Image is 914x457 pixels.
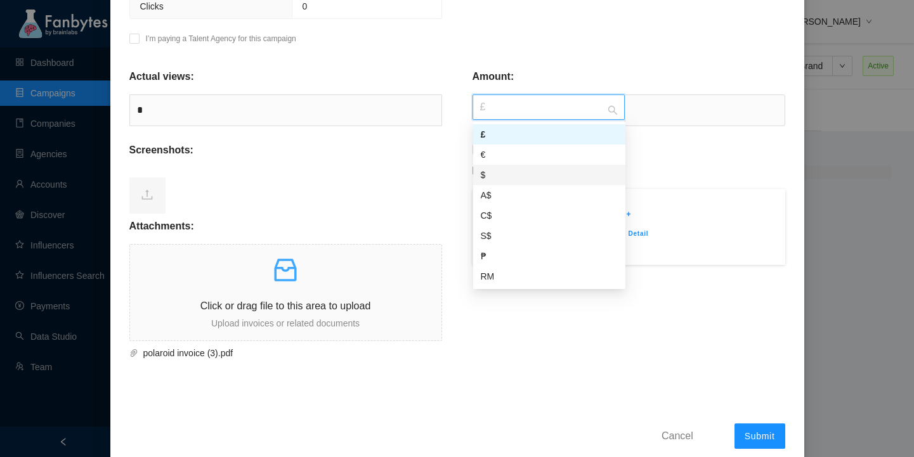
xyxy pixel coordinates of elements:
div: £ [473,124,625,145]
div: $ [473,165,625,185]
span: polaroid invoice (3).pdf [138,346,427,360]
div: ₱ [481,249,618,263]
p: Click or drag file to this area to upload [130,298,441,314]
div: RM [481,269,618,283]
span: inboxClick or drag file to this area to uploadUpload invoices or related documents [130,245,441,340]
p: Attachments: [129,219,194,234]
div: A$ [481,188,618,202]
p: Actual views: [129,69,194,84]
div: S$ [481,229,618,243]
div: S$ [473,226,625,246]
div: C$ [481,209,618,222]
p: Bank Detail [492,228,766,240]
span: upload [141,188,153,201]
button: Cancel [652,425,703,446]
p: Screenshots: [129,143,193,158]
div: A$ [473,185,625,205]
div: $ [481,168,618,182]
div: ₱ [473,246,625,266]
div: RM [473,266,625,286]
div: € [473,145,625,165]
button: Submit [734,423,785,449]
span: 0 [303,1,308,11]
div: £ [481,127,618,141]
span: Cancel [662,428,693,444]
p: I’m paying a Talent Agency for this campaign [146,32,296,45]
p: Payment details: [473,164,553,179]
div: C$ [473,205,625,226]
span: paper-clip [129,349,138,357]
span: Submit [745,431,775,441]
p: Amount: [473,69,514,84]
span: inbox [270,255,301,285]
div: € [481,148,618,162]
span: £ [480,95,617,119]
p: Upload invoices or related documents [130,316,441,330]
p: + [492,208,766,221]
span: Clicks [140,1,164,11]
